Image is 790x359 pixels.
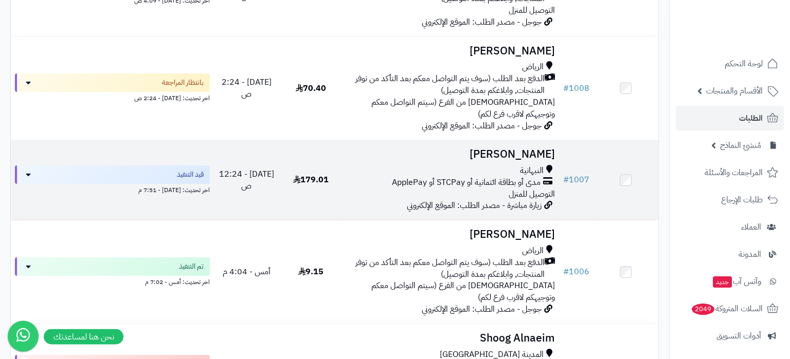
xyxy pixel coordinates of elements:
span: تم التنفيذ [179,261,204,272]
span: الأقسام والمنتجات [706,84,763,98]
span: الدفع بعد الطلب (سوف يتم التواصل معكم بعد التأكد من توفر المنتجات, وابلاغكم بمدة التوصيل) [348,73,545,97]
span: وآتس آب [712,274,761,289]
div: اخر تحديث: أمس - 7:02 م [15,276,210,287]
span: أدوات التسويق [716,329,761,343]
a: #1008 [563,82,589,95]
a: وآتس آبجديد [676,269,784,294]
a: طلبات الإرجاع [676,187,784,212]
span: 179.01 [293,174,329,186]
span: قيد التنفيذ [177,169,204,180]
a: أدوات التسويق [676,324,784,348]
span: [DATE] - 2:24 ص [222,76,272,100]
span: 2049 [691,304,714,315]
span: جوجل - مصدر الطلب: الموقع الإلكتروني [422,303,542,315]
span: # [563,82,569,95]
a: العملاء [676,215,784,239]
a: الطلبات [676,106,784,130]
span: # [563,174,569,186]
span: بانتظار المراجعة [162,78,204,88]
h3: [PERSON_NAME] [348,45,555,57]
span: المدونة [739,247,761,261]
span: جديد [713,276,732,288]
span: التوصيل للمنزل [509,188,555,200]
span: [DEMOGRAPHIC_DATA] من الفرع (سيتم التواصل معكم وتوجيهكم لاقرب فرع لكم) [371,96,555,120]
span: لوحة التحكم [725,56,763,71]
span: زيارة مباشرة - مصدر الطلب: الموقع الإلكتروني [407,199,542,212]
span: [DATE] - 12:24 ص [219,168,274,192]
span: جوجل - مصدر الطلب: الموقع الإلكتروني [422,16,542,28]
span: 70.40 [296,82,326,95]
span: الدفع بعد الطلب (سوف يتم التواصل معكم بعد التأكد من توفر المنتجات, وابلاغكم بمدة التوصيل) [348,257,545,280]
span: الرياض [522,61,544,73]
h3: [PERSON_NAME] [348,229,555,240]
a: #1007 [563,174,589,186]
span: جوجل - مصدر الطلب: الموقع الإلكتروني [422,120,542,132]
a: المدونة [676,242,784,267]
a: لوحة التحكم [676,51,784,76]
span: [DEMOGRAPHIC_DATA] من الفرع (سيتم التواصل معكم وتوجيهكم لاقرب فرع لكم) [371,279,555,304]
a: المراجعات والأسئلة [676,160,784,185]
span: المراجعات والأسئلة [705,165,763,180]
img: logo-2.png [720,23,780,45]
span: الرياض [522,245,544,257]
span: طلبات الإرجاع [721,193,763,207]
div: اخر تحديث: [DATE] - 2:24 ص [15,92,210,103]
h3: [PERSON_NAME] [348,148,555,160]
span: أمس - 4:04 م [223,266,271,278]
span: 9.15 [298,266,324,278]
a: السلات المتروكة2049 [676,296,784,321]
span: مُنشئ النماذج [720,138,761,153]
span: العملاء [741,220,761,234]
span: مدى أو بطاقة ائتمانية أو STCPay أو ApplePay [392,177,541,188]
span: الطلبات [739,111,763,125]
span: النبهانية [520,165,544,177]
div: اخر تحديث: [DATE] - 7:51 م [15,184,210,195]
h3: Shoog Alnaeim [348,332,555,344]
span: السلات المتروكة [691,301,763,316]
a: #1006 [563,266,589,278]
span: # [563,266,569,278]
span: التوصيل للمنزل [509,4,555,16]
